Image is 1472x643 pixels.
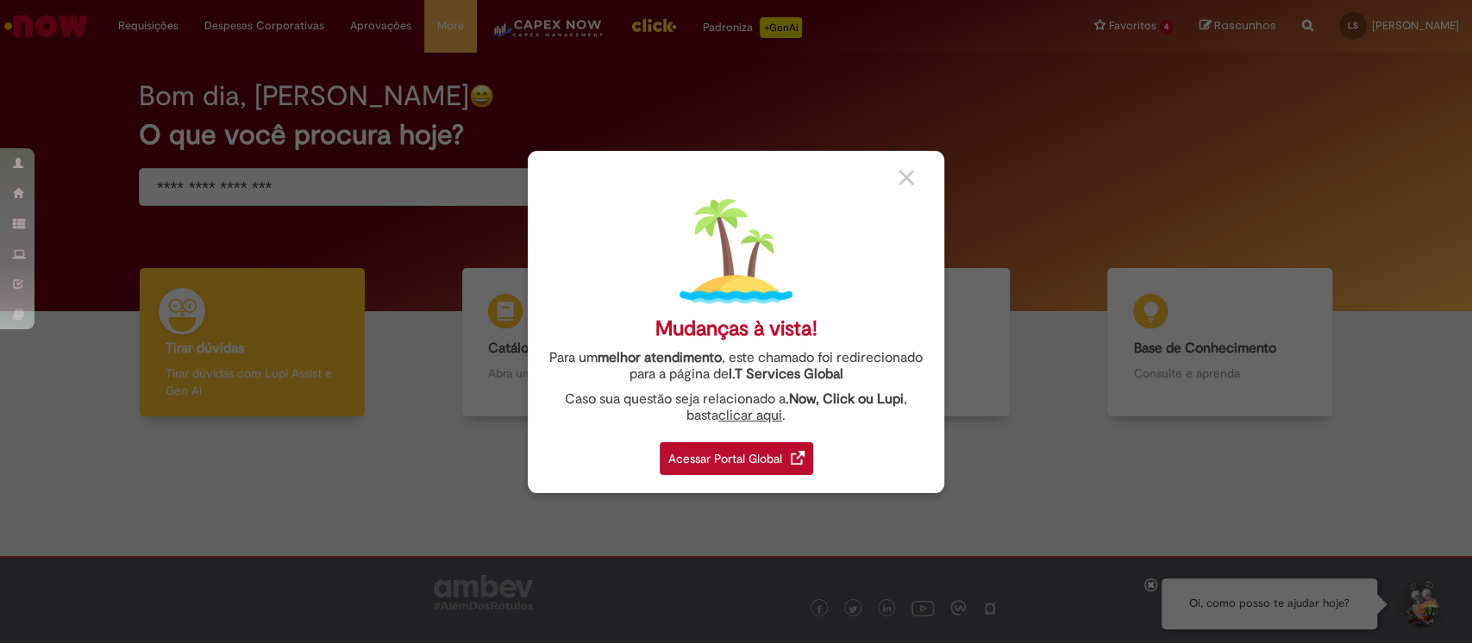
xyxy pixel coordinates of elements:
strong: .Now, Click ou Lupi [786,390,904,408]
img: redirect_link.png [791,451,805,465]
img: close_button_grey.png [899,170,914,185]
img: island.png [680,195,792,308]
div: Acessar Portal Global [660,442,813,475]
div: Mudanças à vista! [655,316,817,341]
a: Acessar Portal Global [660,433,813,475]
div: Para um , este chamado foi redirecionado para a página de [541,350,931,383]
a: I.T Services Global [729,356,843,383]
div: Caso sua questão seja relacionado a , basta . [541,391,931,424]
strong: melhor atendimento [598,349,722,366]
a: clicar aqui [718,397,782,424]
